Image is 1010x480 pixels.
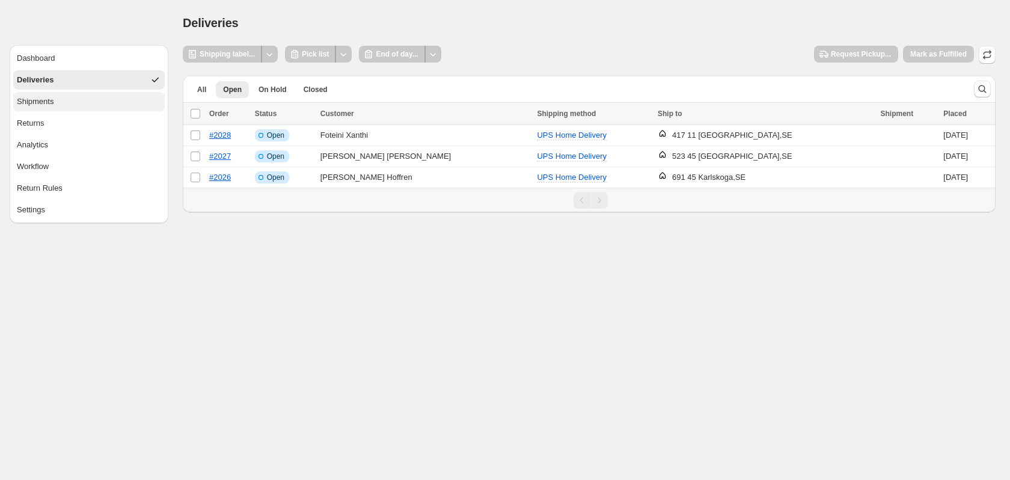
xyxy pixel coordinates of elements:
span: Workflow [17,161,49,173]
button: Return Rules [13,179,165,198]
span: UPS Home Delivery [537,131,607,140]
span: Dashboard [17,52,55,64]
span: Status [255,109,277,118]
span: Placed [943,109,967,118]
span: Deliveries [183,16,239,29]
span: Return Rules [17,182,63,194]
span: Open [267,173,284,182]
span: Open [223,85,242,94]
span: UPS Home Delivery [537,173,607,182]
button: Analytics [13,135,165,155]
div: 523 45 [GEOGRAPHIC_DATA] , SE [672,150,792,162]
button: Search and filter results [974,81,991,97]
time: Sunday, September 28, 2025 at 4:48:12 PM [943,152,968,161]
button: UPS Home Delivery [530,126,614,145]
span: Ship to [658,109,682,118]
button: Workflow [13,157,165,176]
button: UPS Home Delivery [530,168,614,187]
button: Returns [13,114,165,133]
span: Shipping method [537,109,596,118]
div: 417 11 [GEOGRAPHIC_DATA] , SE [672,129,792,141]
span: UPS Home Delivery [537,152,607,161]
a: #2027 [209,152,231,161]
button: Shipments [13,92,165,111]
time: Monday, September 29, 2025 at 2:27:07 PM [943,131,968,140]
td: Foteini Xanthi [317,125,534,146]
span: Open [267,152,284,161]
td: [PERSON_NAME] [PERSON_NAME] [317,146,534,167]
span: Order [209,109,229,118]
button: Deliveries [13,70,165,90]
button: UPS Home Delivery [530,147,614,166]
span: All [197,85,206,94]
a: #2026 [209,173,231,182]
span: Shipments [17,96,54,108]
nav: Pagination [183,188,996,212]
span: Settings [17,204,45,216]
span: Customer [320,109,354,118]
span: Analytics [17,139,48,151]
span: Shipment [881,109,914,118]
span: On Hold [259,85,287,94]
div: 691 45 Karlskoga , SE [672,171,745,183]
time: Sunday, September 28, 2025 at 4:44:38 PM [943,173,968,182]
td: [PERSON_NAME] Hoffren [317,167,534,188]
span: Deliveries [17,74,54,86]
span: Open [267,131,284,140]
button: Settings [13,200,165,220]
span: Closed [304,85,328,94]
button: Dashboard [13,49,165,68]
span: Returns [17,117,44,129]
a: #2028 [209,131,231,140]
